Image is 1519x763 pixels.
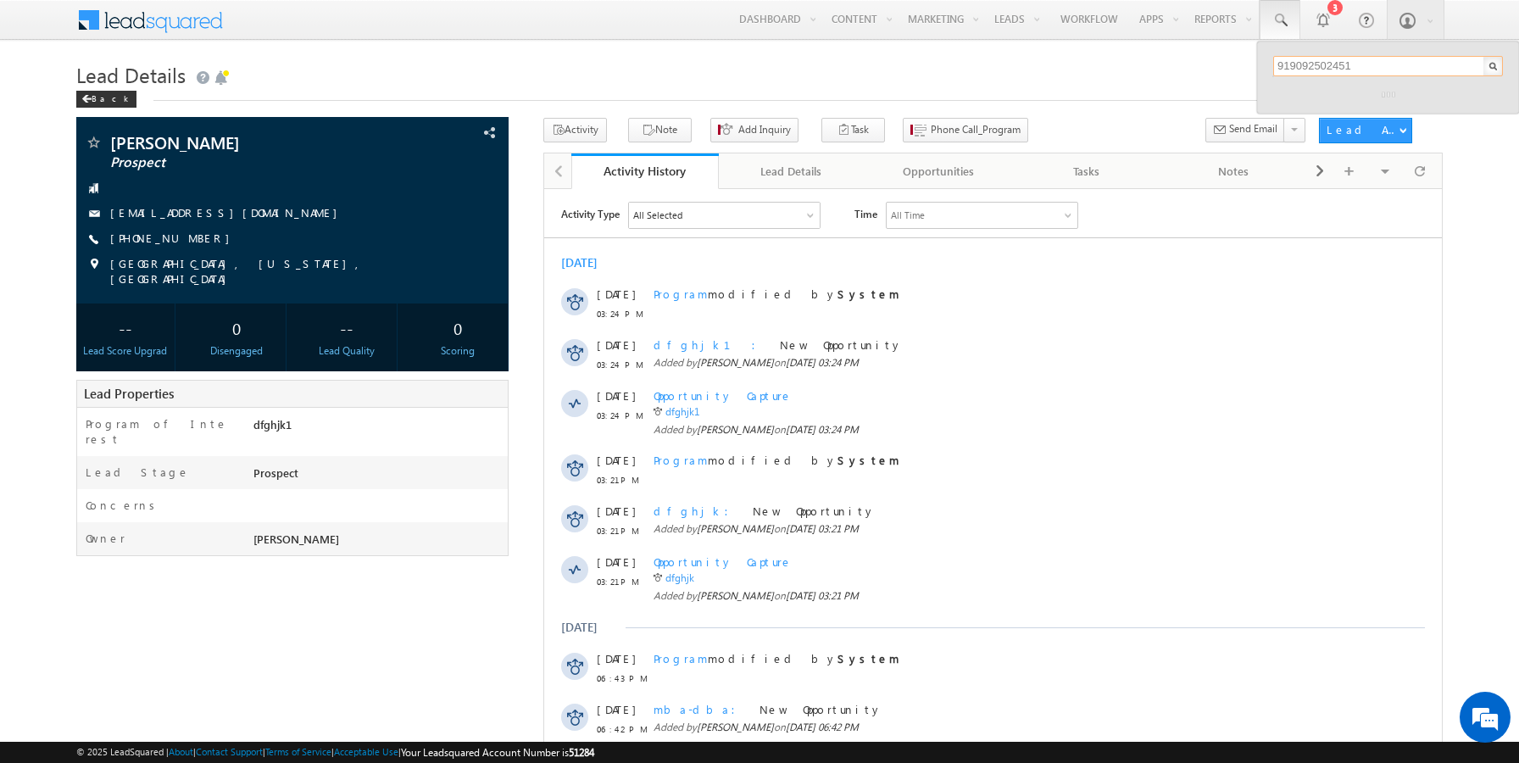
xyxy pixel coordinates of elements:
[1160,153,1308,189] a: Notes
[109,233,814,248] span: Added by on
[153,532,230,544] span: [PERSON_NAME]
[236,148,359,163] span: New Opportunity
[732,161,851,181] div: Lead Details
[109,598,814,613] span: Added by on
[53,628,91,643] span: [DATE]
[76,744,594,760] span: © 2025 LeadSquared | | | | |
[17,431,72,446] div: [DATE]
[413,312,504,343] div: 0
[401,746,594,759] span: Your Leadsquared Account Number is
[363,628,422,643] span: uGwebsite1
[53,482,103,497] span: 06:43 PM
[109,148,222,163] span: dfghjk1
[242,400,314,413] span: [DATE] 03:21 PM
[109,264,164,278] span: Program
[169,746,193,757] a: About
[242,532,314,544] span: [DATE] 06:42 PM
[110,154,381,171] span: Prospect
[931,122,1021,137] span: Phone Call_Program
[347,19,381,34] div: All Time
[191,312,281,343] div: 0
[110,134,381,151] span: [PERSON_NAME]
[153,333,230,346] span: [PERSON_NAME]
[293,462,355,476] strong: System
[53,264,91,279] span: [DATE]
[821,118,885,142] button: Task
[53,219,103,234] span: 03:24 PM
[153,167,230,180] span: [PERSON_NAME]
[903,118,1028,142] button: Phone Call_Program
[17,13,75,38] span: Activity Type
[293,264,355,278] strong: System
[109,365,248,380] : Opportunity Capture
[53,97,91,113] span: [DATE]
[1027,161,1145,181] div: Tasks
[53,532,103,548] span: 06:42 PM
[499,628,537,643] span: System
[1327,122,1399,137] div: Lead Actions
[121,216,155,229] a: dfghjk1
[81,312,171,343] div: --
[110,205,346,220] a: [EMAIL_ADDRESS][DOMAIN_NAME]
[242,234,314,247] span: [DATE] 03:24 PM
[153,234,230,247] span: [PERSON_NAME]
[293,97,355,112] strong: System
[1205,118,1285,142] button: Send Email
[413,343,504,359] div: Scoring
[109,531,814,546] span: Added by on
[89,19,138,34] div: All Selected
[1174,161,1293,181] div: Notes
[121,382,150,395] a: dfghjk
[121,581,162,593] a: mba-dba
[412,684,502,718] span: Show More
[310,13,333,38] span: Time
[53,148,91,164] span: [DATE]
[1319,118,1412,143] button: Lead Actions
[85,14,275,39] div: All Selected
[53,513,91,528] span: [DATE]
[242,599,314,611] span: [DATE] 06:42 PM
[109,462,355,477] span: modified by
[81,343,171,359] div: Lead Score Upgrad
[110,231,238,248] span: [PHONE_NUMBER]
[29,89,71,111] img: d_60004797649_company_0_60004797649
[53,334,103,349] span: 03:21 PM
[865,153,1013,189] a: Opportunities
[109,97,355,113] span: modified by
[109,513,202,527] span: mba-dba
[584,163,706,179] div: Activity History
[84,385,174,402] span: Lead Properties
[86,465,190,480] label: Lead Stage
[109,399,814,415] span: Added by on
[242,333,314,346] span: [DATE] 03:21 PM
[231,522,308,545] em: Start Chat
[242,167,314,180] span: [DATE] 03:24 PM
[76,91,136,108] div: Back
[209,315,331,329] span: New Opportunity
[628,118,692,142] button: Note
[53,168,103,183] span: 03:24 PM
[53,564,91,579] span: [DATE]
[76,61,186,88] span: Lead Details
[109,628,539,643] span: Lead Source changed from to by .
[76,90,145,104] a: Back
[53,315,91,330] span: [DATE]
[86,531,125,546] label: Owner
[109,97,164,112] span: Program
[249,416,508,440] div: dfghjk1
[110,256,464,287] span: [GEOGRAPHIC_DATA], [US_STATE], [GEOGRAPHIC_DATA]
[53,365,91,381] span: [DATE]
[738,122,791,137] span: Add Inquiry
[302,343,392,359] div: Lead Quality
[109,462,164,476] span: Program
[253,532,339,546] span: [PERSON_NAME]
[196,746,263,757] a: Contact Support
[53,283,103,298] span: 03:21 PM
[569,746,594,759] span: 51284
[879,161,998,181] div: Opportunities
[109,315,195,329] span: dfghjk
[53,199,91,214] span: [DATE]
[334,746,398,757] a: Acceptable Use
[215,513,338,527] span: New Opportunity
[153,400,230,413] span: [PERSON_NAME]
